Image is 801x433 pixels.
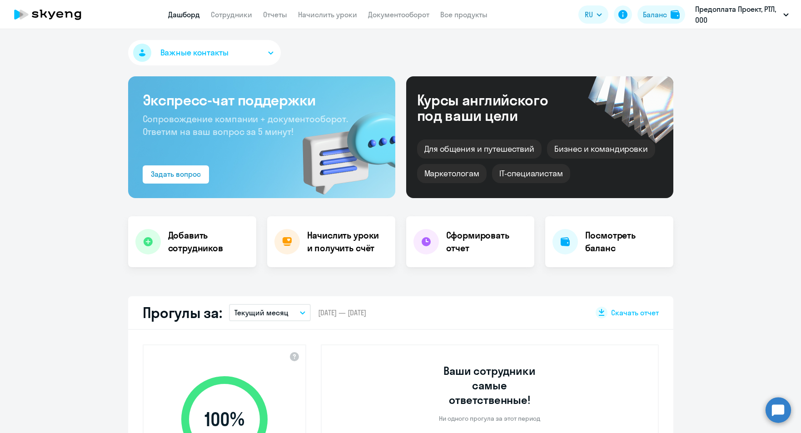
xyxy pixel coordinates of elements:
p: Текущий месяц [234,307,289,318]
div: Бизнес и командировки [547,139,655,159]
p: Предоплата Проект, РТЛ, ООО [695,4,780,25]
a: Все продукты [440,10,488,19]
h4: Посмотреть баланс [585,229,666,254]
a: Документооборот [368,10,429,19]
div: Баланс [643,9,667,20]
h4: Добавить сотрудников [168,229,249,254]
h4: Сформировать отчет [446,229,527,254]
span: RU [585,9,593,20]
a: Отчеты [263,10,287,19]
h2: Прогулы за: [143,304,222,322]
h3: Ваши сотрудники самые ответственные! [431,363,548,407]
span: [DATE] — [DATE] [318,308,366,318]
img: bg-img [289,96,395,198]
a: Дашборд [168,10,200,19]
span: 100 % [172,408,277,430]
span: Сопровождение компании + документооборот. Ответим на ваш вопрос за 5 минут! [143,113,348,137]
div: Задать вопрос [151,169,201,179]
button: Задать вопрос [143,165,209,184]
h4: Начислить уроки и получить счёт [307,229,386,254]
span: Важные контакты [160,47,229,59]
button: Текущий месяц [229,304,311,321]
div: Курсы английского под ваши цели [417,92,572,123]
img: balance [671,10,680,19]
a: Начислить уроки [298,10,357,19]
div: IT-специалистам [492,164,570,183]
button: RU [578,5,608,24]
button: Важные контакты [128,40,281,65]
span: Скачать отчет [611,308,659,318]
h3: Экспресс-чат поддержки [143,91,381,109]
div: Маркетологам [417,164,487,183]
div: Для общения и путешествий [417,139,542,159]
p: Ни одного прогула за этот период [439,414,540,423]
button: Балансbalance [637,5,685,24]
button: Предоплата Проект, РТЛ, ООО [691,4,793,25]
a: Сотрудники [211,10,252,19]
